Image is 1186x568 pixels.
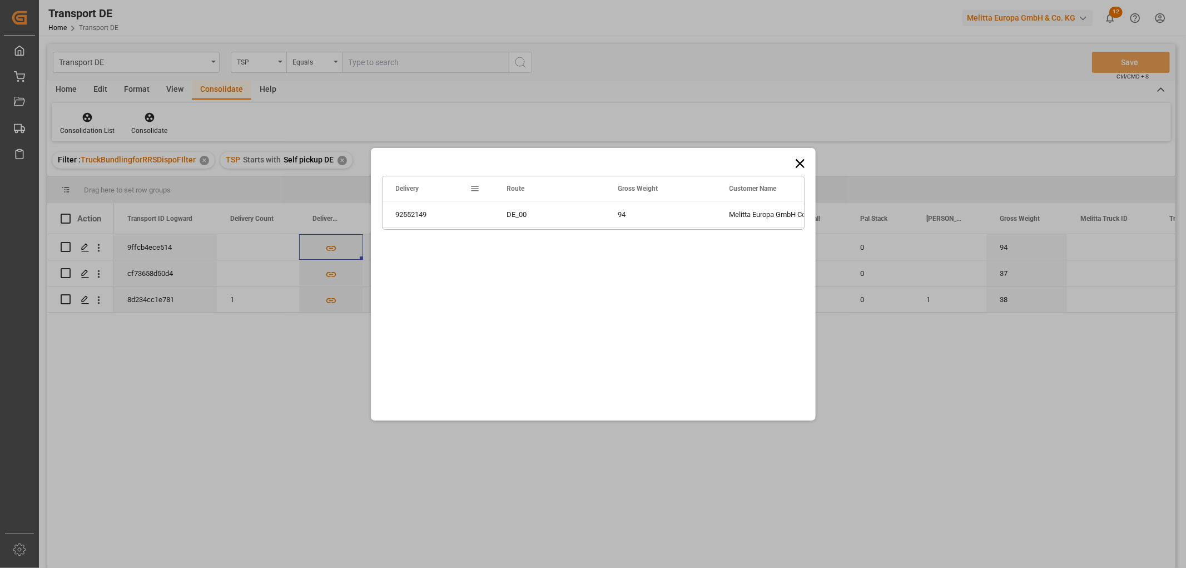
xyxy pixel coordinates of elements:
[383,201,494,227] div: 92552149
[605,201,716,227] div: 94
[396,185,419,192] span: Delivery
[618,185,658,192] span: Gross Weight
[716,201,827,227] div: Melitta Europa GmbH Co. KG
[507,185,525,192] span: Route
[730,185,777,192] span: Customer Name
[494,201,605,227] div: DE_00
